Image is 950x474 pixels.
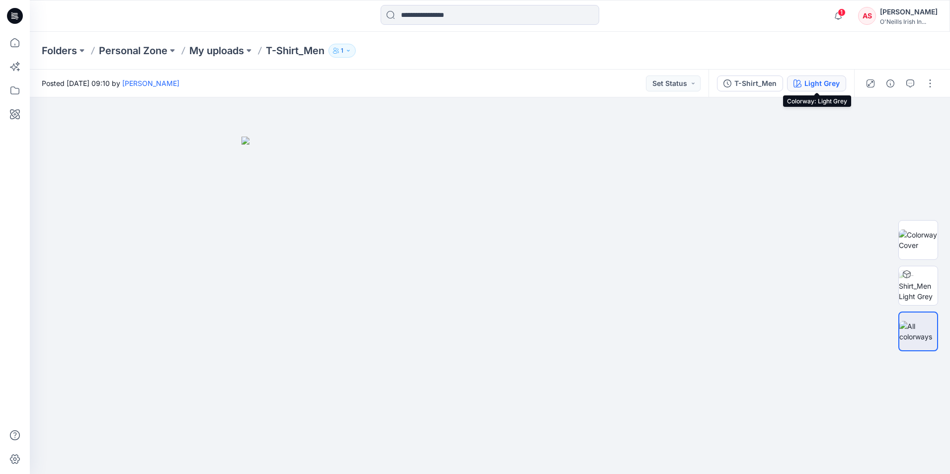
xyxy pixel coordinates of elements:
[787,76,846,91] button: Light Grey
[122,79,179,87] a: [PERSON_NAME]
[838,8,846,16] span: 1
[880,6,938,18] div: [PERSON_NAME]
[328,44,356,58] button: 1
[882,76,898,91] button: Details
[804,78,840,89] div: Light Grey
[42,44,77,58] a: Folders
[241,137,738,474] img: eyJhbGciOiJIUzI1NiIsImtpZCI6IjAiLCJzbHQiOiJzZXMiLCJ0eXAiOiJKV1QifQ.eyJkYXRhIjp7InR5cGUiOiJzdG9yYW...
[189,44,244,58] a: My uploads
[899,321,937,342] img: All colorways
[899,270,938,302] img: T-Shirt_Men Light Grey
[899,230,938,250] img: Colorway Cover
[42,78,179,88] span: Posted [DATE] 09:10 by
[99,44,167,58] a: Personal Zone
[266,44,324,58] p: T-Shirt_Men
[858,7,876,25] div: AS
[880,18,938,25] div: O'Neills Irish In...
[717,76,783,91] button: T-Shirt_Men
[734,78,777,89] div: T-Shirt_Men
[341,45,343,56] p: 1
